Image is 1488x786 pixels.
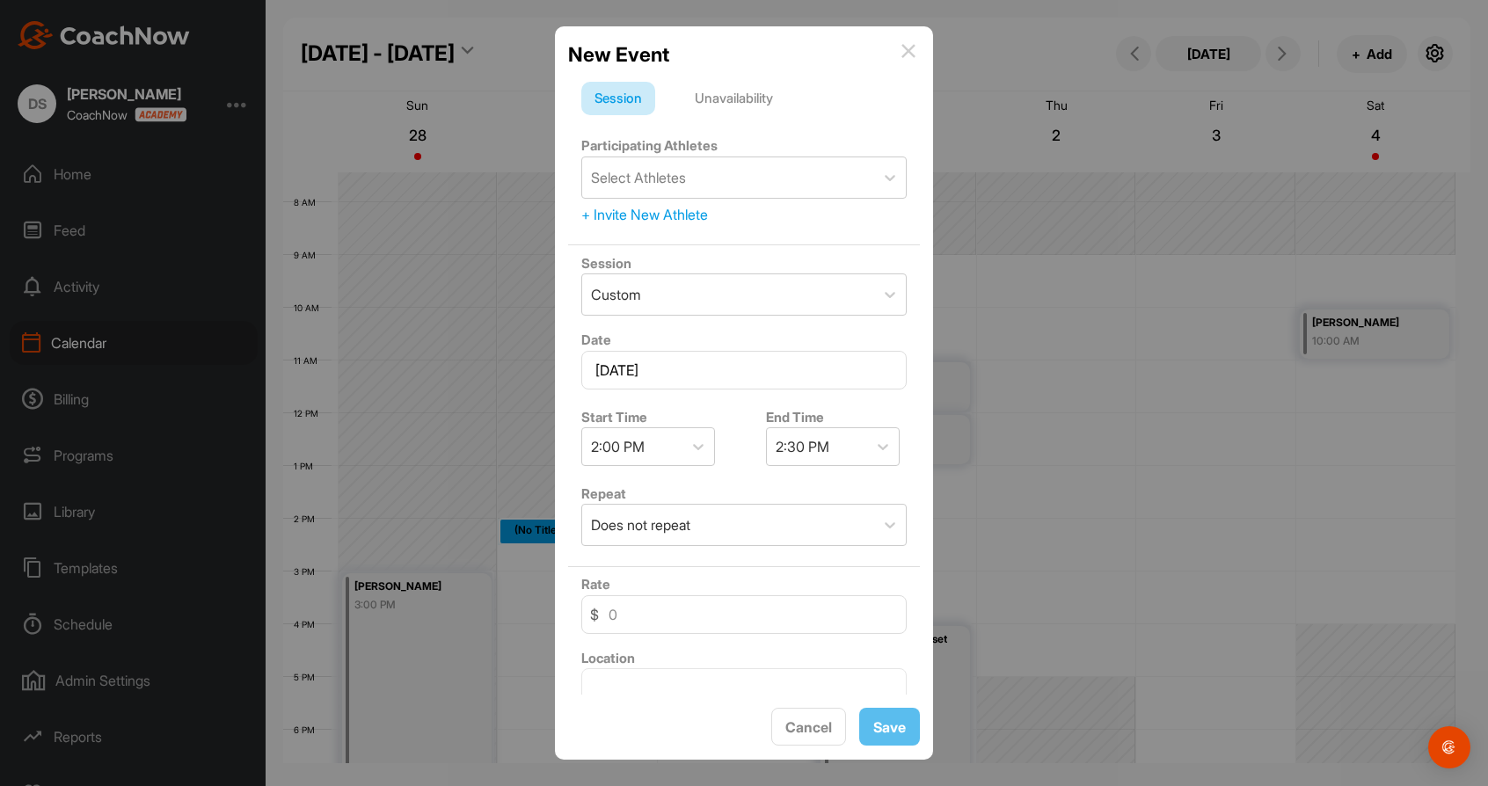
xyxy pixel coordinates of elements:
label: Start Time [581,409,647,426]
span: Save [873,718,906,736]
button: Save [859,708,920,746]
div: + Invite New Athlete [581,204,907,225]
img: info [901,44,915,58]
label: End Time [766,409,824,426]
div: Does not repeat [591,514,690,535]
label: Date [581,331,611,348]
h2: New Event [568,40,669,69]
label: Location [581,650,635,666]
label: Repeat [581,485,626,502]
input: Select Date [581,351,907,389]
button: Cancel [771,708,846,746]
span: Cancel [785,718,832,736]
div: 2:00 PM [591,436,645,457]
div: 2:30 PM [776,436,829,457]
div: Unavailability [682,82,786,115]
div: Custom [591,284,641,305]
div: Select Athletes [591,167,686,188]
label: Session [581,255,631,272]
span: $ [590,604,599,625]
label: Rate [581,576,610,593]
label: Participating Athletes [581,137,718,154]
div: Session [581,82,655,115]
div: Open Intercom Messenger [1428,726,1470,768]
input: 0 [581,595,907,634]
